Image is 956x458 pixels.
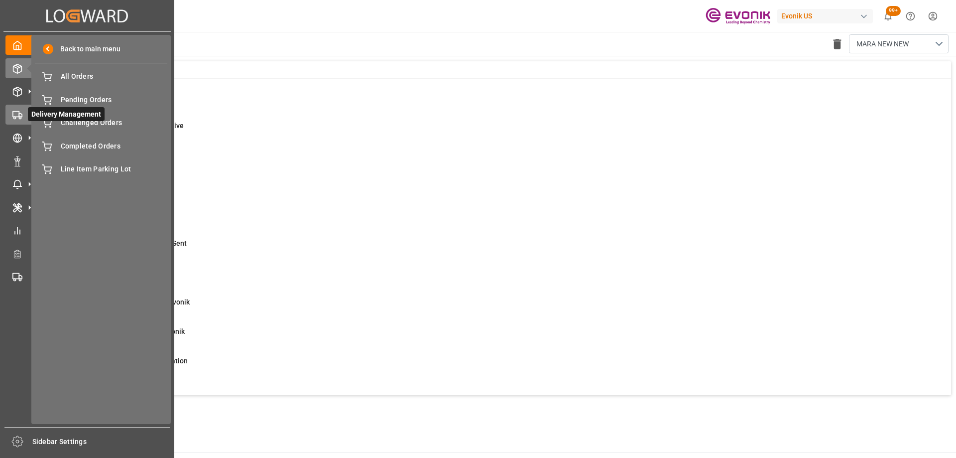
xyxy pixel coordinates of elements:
[51,326,939,347] a: 0Error Sales Order Update to EvonikShipment
[886,6,901,16] span: 99+
[28,107,105,121] span: Delivery Management
[706,7,770,25] img: Evonik-brand-mark-Deep-Purple-RGB.jpeg_1700498283.jpeg
[5,151,169,170] a: Non Conformance
[35,67,167,86] a: All Orders
[51,121,939,142] a: 0Deactivated EDI - Shipment ActiveShipment
[5,267,169,287] a: Transport Planning
[777,9,873,23] div: Evonik US
[35,90,167,109] a: Pending Orders
[5,35,169,55] a: My Cockpit
[51,209,939,230] a: 20ETA > 10 Days , No ATA EnteredShipment
[51,297,939,318] a: 0Error on Initial Sales Order to EvonikShipment
[777,6,877,25] button: Evonik US
[51,179,939,200] a: 17ABS: No Bkg Req Sent DateShipment
[899,5,922,27] button: Help Center
[61,141,168,152] span: Completed Orders
[61,164,168,174] span: Line Item Parking Lot
[51,268,939,289] a: 11ETD < 3 Days,No Del # Rec'dShipment
[35,136,167,155] a: Completed Orders
[61,95,168,105] span: Pending Orders
[5,244,169,263] a: Transport Planner
[61,118,168,128] span: Challenged Orders
[61,71,168,82] span: All Orders
[35,113,167,133] a: Challenged Orders
[849,34,949,53] button: open menu
[51,238,939,259] a: 34ETD>3 Days Past,No Cost Msg SentShipment
[51,91,939,112] a: 0MOT Missing at Order LevelSales Order-IVPO
[856,39,909,49] span: MARA NEW NEW
[877,5,899,27] button: show 100 new notifications
[32,437,170,447] span: Sidebar Settings
[53,44,120,54] span: Back to main menu
[51,385,939,406] a: 1Pending Bkg Request sent to ABS
[5,221,169,240] a: My Reports
[51,150,939,171] a: 29ABS: No Init Bkg Conf DateShipment
[51,356,939,377] a: 29ABS: Missing Booking ConfirmationShipment
[35,159,167,179] a: Line Item Parking Lot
